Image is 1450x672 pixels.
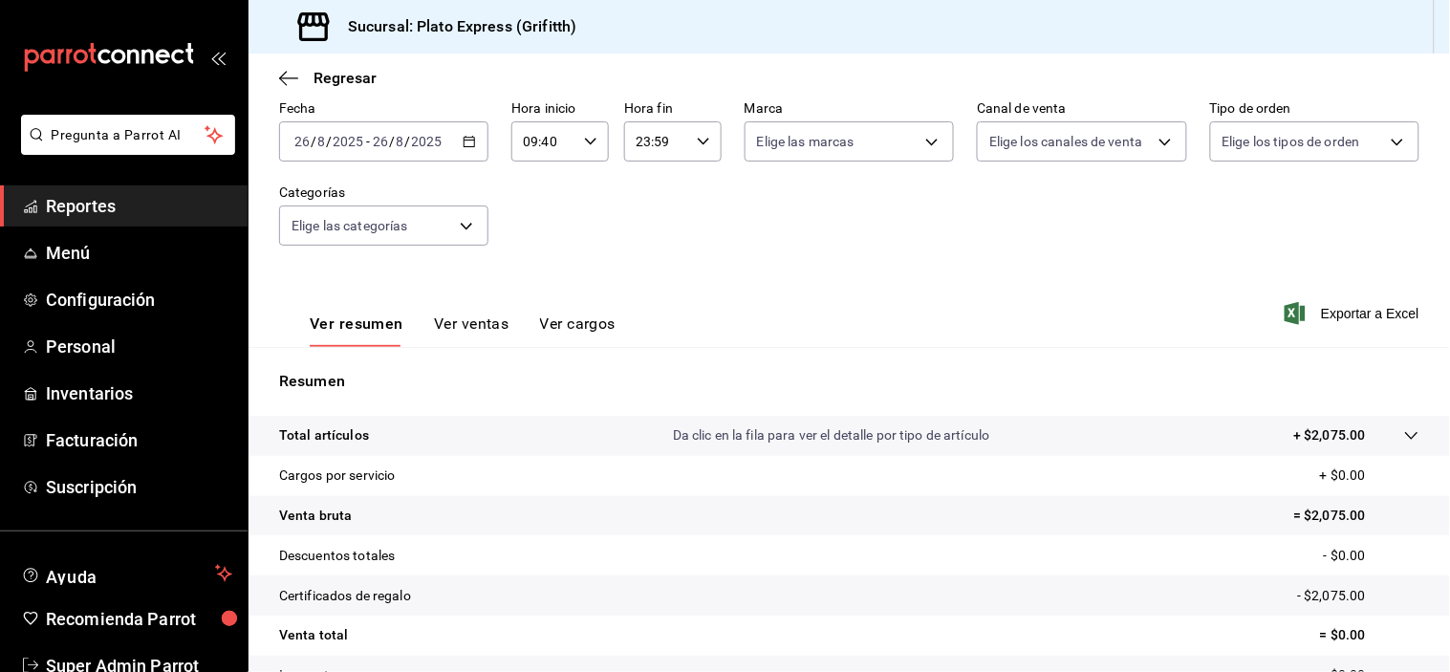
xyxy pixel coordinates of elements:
p: Certificados de regalo [279,586,411,606]
label: Fecha [279,102,488,116]
p: Venta bruta [279,506,352,526]
span: Suscripción [46,474,232,500]
span: Recomienda Parrot [46,606,232,632]
p: + $0.00 [1320,466,1419,486]
p: = $0.00 [1320,625,1419,645]
label: Canal de venta [977,102,1186,116]
p: Total artículos [279,425,369,445]
button: Exportar a Excel [1288,302,1419,325]
button: open_drawer_menu [210,50,226,65]
p: Descuentos totales [279,546,395,566]
a: Pregunta a Parrot AI [13,139,235,159]
span: / [326,134,332,149]
label: Categorías [279,186,488,200]
span: Elige los canales de venta [989,132,1142,151]
span: - [366,134,370,149]
span: Elige las marcas [757,132,855,151]
label: Tipo de orden [1210,102,1419,116]
button: Regresar [279,69,377,87]
button: Ver ventas [434,314,509,347]
span: Menú [46,240,232,266]
p: Resumen [279,370,1419,393]
span: Pregunta a Parrot AI [52,125,206,145]
span: Facturación [46,427,232,453]
span: Reportes [46,193,232,219]
span: Regresar [314,69,377,87]
input: -- [396,134,405,149]
p: Da clic en la fila para ver el detalle por tipo de artículo [673,425,990,445]
span: Elige las categorías [292,216,408,235]
p: Venta total [279,625,348,645]
button: Pregunta a Parrot AI [21,115,235,155]
p: - $2,075.00 [1298,586,1419,606]
h3: Sucursal: Plato Express (Grifitth) [333,15,576,38]
button: Ver resumen [310,314,403,347]
label: Hora inicio [511,102,609,116]
span: Personal [46,334,232,359]
label: Hora fin [624,102,722,116]
span: Inventarios [46,380,232,406]
span: / [389,134,395,149]
input: ---- [332,134,364,149]
button: Ver cargos [540,314,617,347]
input: -- [293,134,311,149]
input: -- [372,134,389,149]
input: ---- [411,134,444,149]
input: -- [316,134,326,149]
p: = $2,075.00 [1294,506,1419,526]
span: Configuración [46,287,232,313]
p: - $0.00 [1324,546,1419,566]
span: / [311,134,316,149]
span: Ayuda [46,562,207,585]
label: Marca [745,102,954,116]
p: Cargos por servicio [279,466,396,486]
p: + $2,075.00 [1294,425,1366,445]
div: navigation tabs [310,314,616,347]
span: Elige los tipos de orden [1223,132,1360,151]
span: / [405,134,411,149]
